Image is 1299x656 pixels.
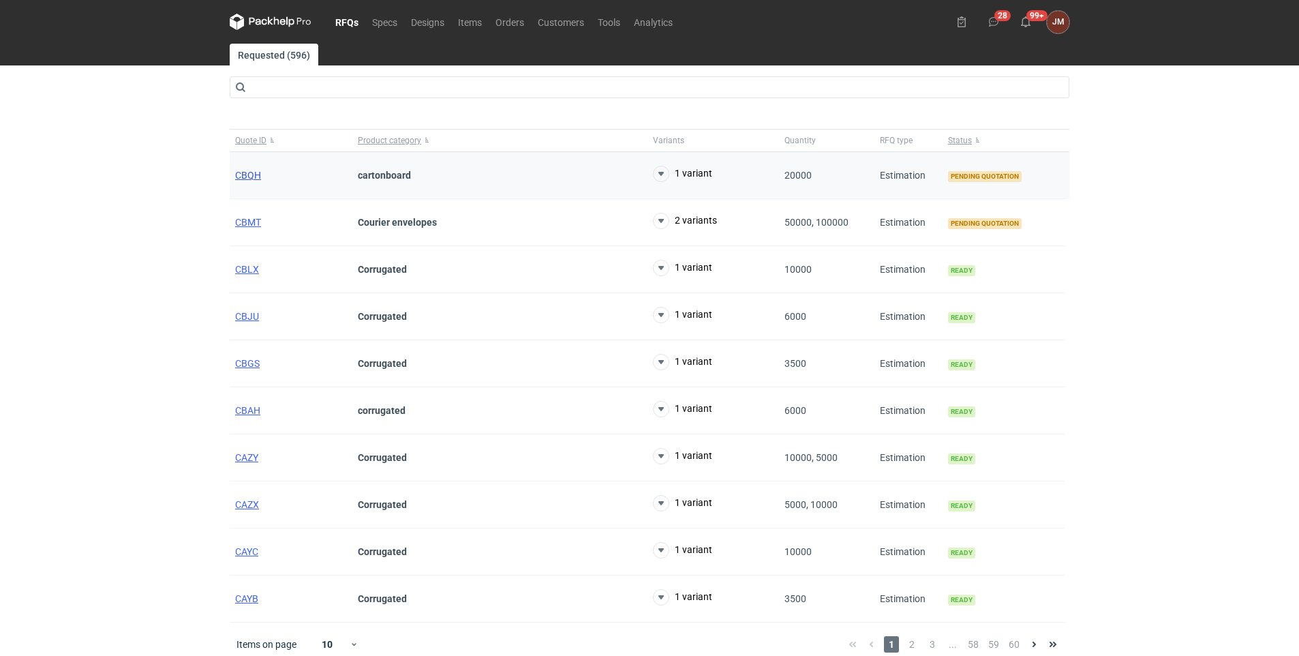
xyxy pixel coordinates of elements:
button: 1 variant [653,542,712,558]
div: Estimation [874,481,943,528]
button: 1 variant [653,589,712,606]
span: 58 [966,636,981,653]
div: Estimation [874,434,943,481]
a: Orders [489,14,531,30]
span: 6000 [784,405,806,416]
span: Ready [948,312,975,323]
a: CBMT [235,217,261,228]
span: Ready [948,265,975,276]
a: CBLX [235,264,259,275]
button: 1 variant [653,260,712,276]
div: Estimation [874,293,943,340]
a: CAYC [235,546,258,557]
button: Status [943,130,1065,151]
span: 10000 [784,546,812,557]
span: 10000 [784,264,812,275]
span: 3500 [784,358,806,369]
button: JM [1047,11,1069,33]
span: 59 [986,636,1001,653]
span: CAYB [235,593,258,604]
button: 1 variant [653,307,712,323]
span: Product category [358,135,421,146]
span: Variants [653,135,684,146]
a: CBJU [235,311,259,322]
span: 10000, 5000 [784,452,838,463]
a: Customers [531,14,591,30]
span: Ready [948,501,975,511]
span: Ready [948,453,975,464]
strong: Corrugated [358,593,407,604]
a: Designs [404,14,451,30]
strong: Corrugated [358,546,407,557]
span: RFQ type [880,135,913,146]
span: 1 [884,636,899,653]
div: JOANNA MOCZAŁA [1047,11,1069,33]
strong: Corrugated [358,499,407,510]
a: Tools [591,14,627,30]
a: Specs [365,14,404,30]
button: Quote ID [230,130,352,151]
button: 28 [983,11,1005,33]
strong: Corrugated [358,264,407,275]
div: Estimation [874,576,943,623]
span: 6000 [784,311,806,322]
a: CBQH [235,170,261,181]
span: Items on page [236,638,296,651]
span: 5000, 10000 [784,499,838,510]
a: Items [451,14,489,30]
button: 1 variant [653,448,712,464]
a: CBAH [235,405,260,416]
div: Estimation [874,528,943,576]
span: Pending quotation [948,218,1022,229]
span: 20000 [784,170,812,181]
strong: cartonboard [358,170,411,181]
a: RFQs [328,14,365,30]
span: Quantity [784,135,816,146]
div: Estimation [874,199,943,246]
a: Analytics [627,14,679,30]
div: Estimation [874,246,943,293]
strong: Corrugated [358,311,407,322]
span: Quote ID [235,135,266,146]
strong: corrugated [358,405,406,416]
span: Pending quotation [948,171,1022,182]
span: ... [945,636,960,653]
span: Ready [948,406,975,417]
strong: Corrugated [358,452,407,463]
span: 2 [904,636,919,653]
strong: Courier envelopes [358,217,437,228]
div: Estimation [874,152,943,199]
a: CAZY [235,452,258,463]
div: Estimation [874,387,943,434]
a: CAZX [235,499,259,510]
span: 3500 [784,593,806,604]
span: Ready [948,595,975,606]
a: CBGS [235,358,260,369]
button: 99+ [1015,11,1037,33]
span: Ready [948,548,975,558]
a: Requested (596) [230,44,318,65]
span: Status [948,135,972,146]
div: 10 [305,635,350,654]
button: Product category [352,130,647,151]
span: 60 [1007,636,1022,653]
button: 1 variant [653,354,712,370]
svg: Packhelp Pro [230,14,311,30]
button: 1 variant [653,401,712,417]
strong: Corrugated [358,358,407,369]
button: 2 variants [653,213,717,229]
button: 1 variant [653,495,712,511]
span: 50000, 100000 [784,217,849,228]
span: Ready [948,359,975,370]
div: Estimation [874,340,943,387]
